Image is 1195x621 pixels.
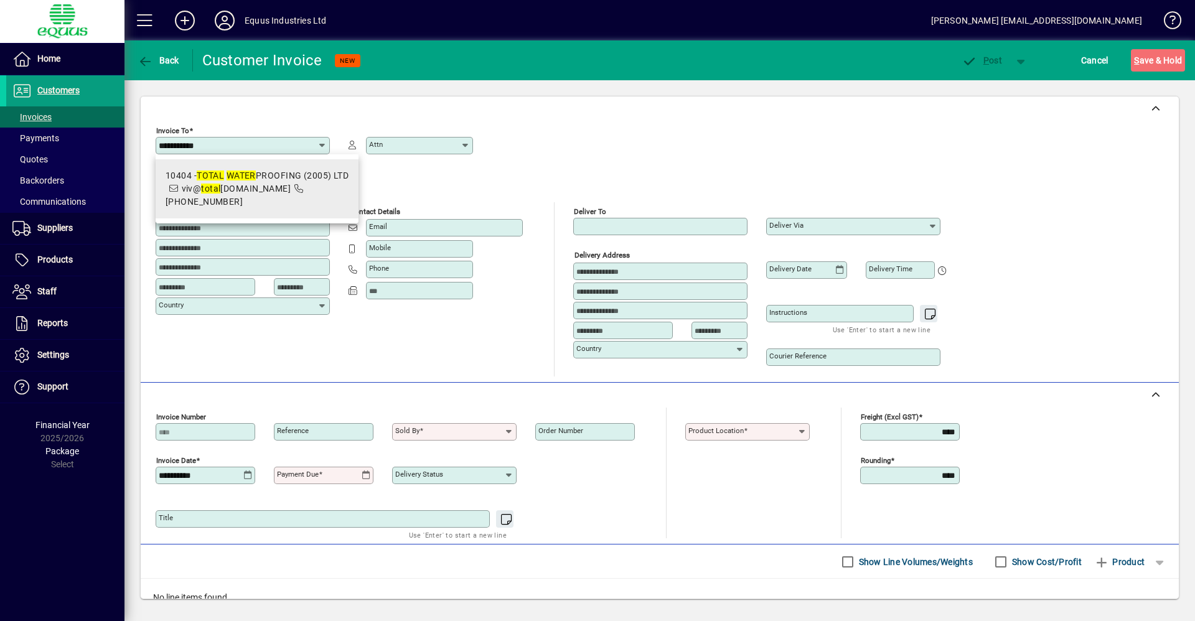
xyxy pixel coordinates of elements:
em: TOTAL [197,170,224,180]
button: Post [955,49,1008,72]
mat-label: Sold by [395,426,419,435]
span: Support [37,381,68,391]
mat-option: 10404 - TOTAL WATERPROOFING (2005) LTD [156,159,358,218]
span: viv@ [DOMAIN_NAME] [182,184,291,194]
mat-label: Reference [277,426,309,435]
mat-label: Country [576,344,601,353]
a: Suppliers [6,213,124,244]
a: Support [6,371,124,403]
mat-label: Attn [369,140,383,149]
app-page-header-button: Back [124,49,193,72]
a: Products [6,245,124,276]
span: Backorders [12,175,64,185]
button: Save & Hold [1131,49,1185,72]
mat-label: Mobile [369,243,391,252]
button: Product [1088,551,1151,573]
span: Suppliers [37,223,73,233]
mat-label: Payment due [277,470,319,479]
mat-label: Delivery time [869,264,912,273]
a: Backorders [6,170,124,191]
span: Settings [37,350,69,360]
mat-label: Deliver via [769,221,804,230]
a: Payments [6,128,124,149]
span: Quotes [12,154,48,164]
em: WATER [227,170,256,180]
span: Financial Year [35,420,90,430]
span: Product [1094,552,1145,572]
span: P [983,55,989,65]
span: Payments [12,133,59,143]
mat-label: Courier Reference [769,352,827,360]
div: Customer Invoice [202,50,322,70]
span: [PHONE_NUMBER] [166,197,243,207]
button: Add [165,9,205,32]
mat-label: Email [369,222,387,231]
span: Package [45,446,79,456]
span: Cancel [1081,50,1108,70]
mat-label: Phone [369,264,389,273]
span: Reports [37,318,68,328]
button: Cancel [1078,49,1112,72]
mat-hint: Use 'Enter' to start a new line [409,528,507,542]
mat-label: Freight (excl GST) [861,413,919,421]
span: Customers [37,85,80,95]
div: No line items found [141,579,1179,617]
span: Staff [37,286,57,296]
a: Staff [6,276,124,307]
mat-label: Country [159,301,184,309]
span: Products [37,254,73,264]
span: Back [138,55,179,65]
mat-label: Invoice number [156,413,206,421]
mat-label: Title [159,513,173,522]
span: NEW [340,57,355,65]
span: Communications [12,197,86,207]
mat-label: Rounding [861,456,891,465]
mat-label: Invoice date [156,456,196,465]
span: Invoices [12,112,52,122]
span: S [1134,55,1139,65]
button: Profile [205,9,245,32]
label: Show Cost/Profit [1010,556,1082,568]
div: 10404 - PROOFING (2005) LTD [166,169,349,182]
a: Knowledge Base [1155,2,1179,43]
div: [PERSON_NAME] [EMAIL_ADDRESS][DOMAIN_NAME] [931,11,1142,30]
em: total [201,184,220,194]
a: Quotes [6,149,124,170]
span: ave & Hold [1134,50,1182,70]
label: Show Line Volumes/Weights [856,556,973,568]
mat-label: Invoice To [156,126,189,135]
mat-label: Delivery date [769,264,812,273]
mat-hint: Use 'Enter' to start a new line [833,322,930,337]
a: Communications [6,191,124,212]
div: Equus Industries Ltd [245,11,327,30]
mat-label: Product location [688,426,744,435]
mat-label: Instructions [769,308,807,317]
a: Home [6,44,124,75]
mat-label: Deliver To [574,207,606,216]
span: ost [962,55,1002,65]
button: Back [134,49,182,72]
a: Settings [6,340,124,371]
a: Reports [6,308,124,339]
span: Home [37,54,60,63]
mat-label: Delivery status [395,470,443,479]
mat-label: Order number [538,426,583,435]
a: Invoices [6,106,124,128]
